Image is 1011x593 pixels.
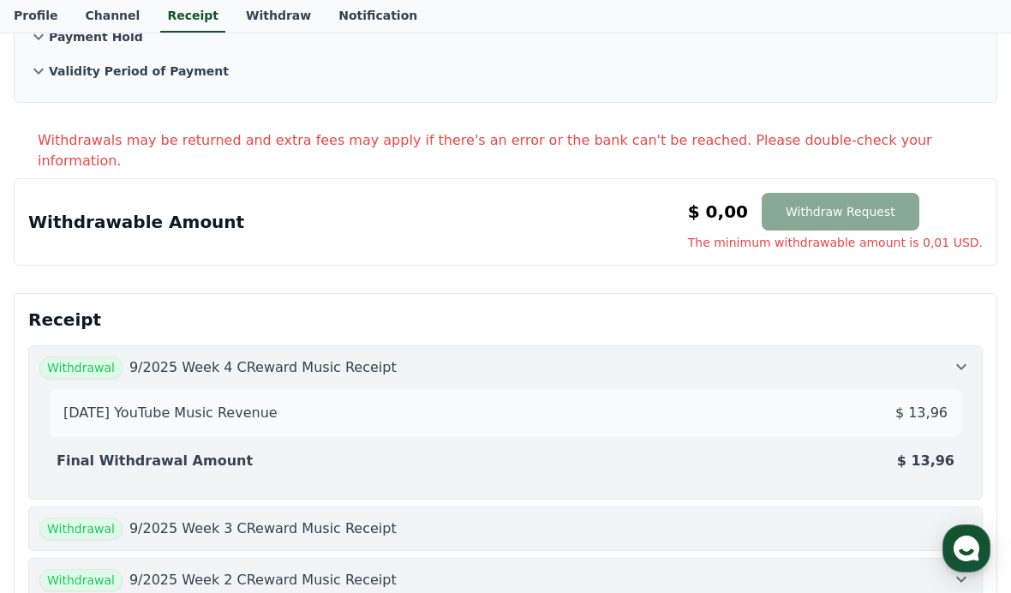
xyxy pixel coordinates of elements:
[129,518,397,539] p: 9/2025 Week 3 CReward Music Receipt
[44,476,74,490] span: Home
[895,403,948,423] p: $ 13,96
[28,345,983,500] button: Withdrawal 9/2025 Week 4 CReward Music Receipt [DATE] YouTube Music Revenue $ 13,96 Final Withdra...
[63,403,278,423] p: [DATE] YouTube Music Revenue
[28,210,244,234] p: Withdrawable Amount
[688,200,748,224] p: $ 0,00
[28,506,983,551] button: Withdrawal 9/2025 Week 3 CReward Music Receipt
[688,234,983,251] span: The minimum withdrawable amount is 0,01 USD.
[113,451,221,494] a: Messages
[28,54,983,88] button: Validity Period of Payment
[897,451,954,471] p: $ 13,96
[762,193,919,231] button: Withdraw Request
[129,357,397,378] p: 9/2025 Week 4 CReward Music Receipt
[39,518,123,540] span: Withdrawal
[28,308,983,332] p: Receipt
[49,28,143,45] p: Payment Hold
[39,569,123,591] span: Withdrawal
[39,356,123,379] span: Withdrawal
[38,130,997,171] p: Withdrawals may be returned and extra fees may apply if there's an error or the bank can't be rea...
[57,451,253,471] p: Final Withdrawal Amount
[49,63,229,80] p: Validity Period of Payment
[254,476,296,490] span: Settings
[221,451,329,494] a: Settings
[28,20,983,54] button: Payment Hold
[142,477,193,491] span: Messages
[129,570,397,590] p: 9/2025 Week 2 CReward Music Receipt
[5,451,113,494] a: Home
